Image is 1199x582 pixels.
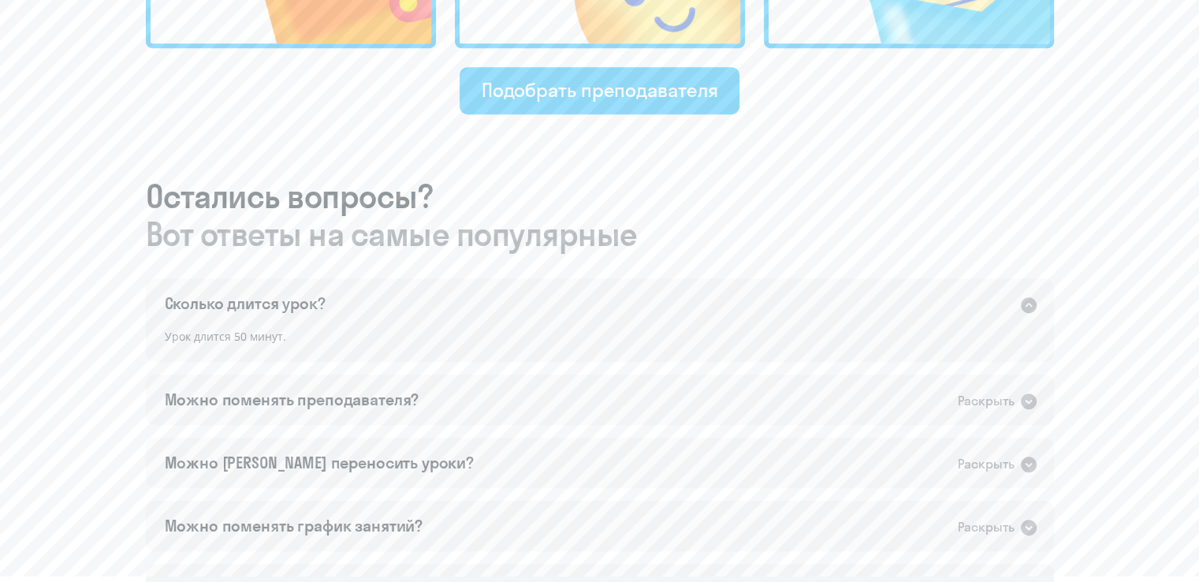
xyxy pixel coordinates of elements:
div: Можно [PERSON_NAME] переносить уроки? [165,452,474,474]
div: Можно поменять график занятий? [165,515,423,537]
div: Раскрыть [958,517,1015,537]
div: Можно поменять преподавателя? [165,389,419,411]
div: Раскрыть [958,454,1015,474]
button: Подобрать преподавателя [460,67,740,114]
div: Подобрать преподавателя [482,77,718,103]
div: Урок длится 50 минут. [146,327,1054,362]
div: Раскрыть [958,391,1015,411]
h3: Остались вопросы? [146,177,1054,253]
span: Вот ответы на самые популярные [146,215,1054,253]
div: Сколько длится урок? [165,293,326,315]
